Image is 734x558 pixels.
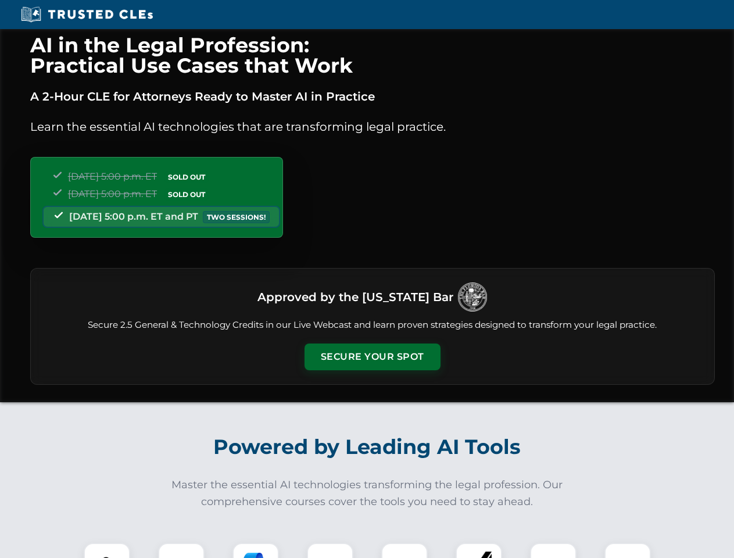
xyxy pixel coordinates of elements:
h2: Powered by Leading AI Tools [45,427,689,467]
h1: AI in the Legal Profession: Practical Use Cases that Work [30,35,715,76]
span: [DATE] 5:00 p.m. ET [68,171,157,182]
p: Secure 2.5 General & Technology Credits in our Live Webcast and learn proven strategies designed ... [45,319,700,332]
span: SOLD OUT [164,171,209,183]
p: A 2-Hour CLE for Attorneys Ready to Master AI in Practice [30,87,715,106]
span: [DATE] 5:00 p.m. ET [68,188,157,199]
h3: Approved by the [US_STATE] Bar [257,287,453,307]
p: Master the essential AI technologies transforming the legal profession. Our comprehensive courses... [164,477,571,510]
button: Secure Your Spot [305,344,441,370]
img: Trusted CLEs [17,6,156,23]
p: Learn the essential AI technologies that are transforming legal practice. [30,117,715,136]
span: SOLD OUT [164,188,209,201]
img: Logo [458,282,487,312]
